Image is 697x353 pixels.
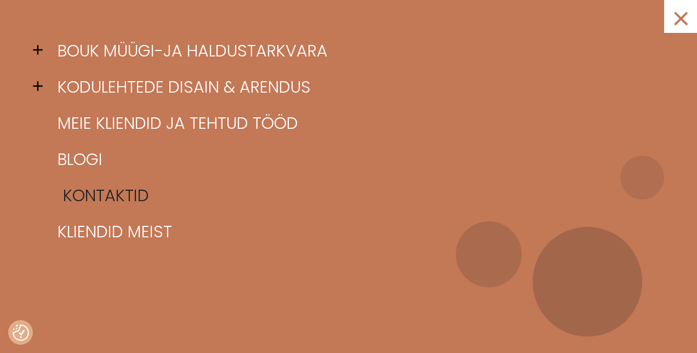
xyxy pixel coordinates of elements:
a: Blogi [49,141,664,178]
a: BOUK müügi-ja haldustarkvara [49,33,664,69]
a: Kontaktid [55,178,670,214]
button: Nõusolekueelistused [13,324,29,341]
a: Kliendid meist [49,214,664,250]
a: Meie kliendid ja tehtud tööd [49,105,664,141]
a: Kodulehtede disain & arendus [49,69,664,105]
img: Revisit consent button [13,324,29,341]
